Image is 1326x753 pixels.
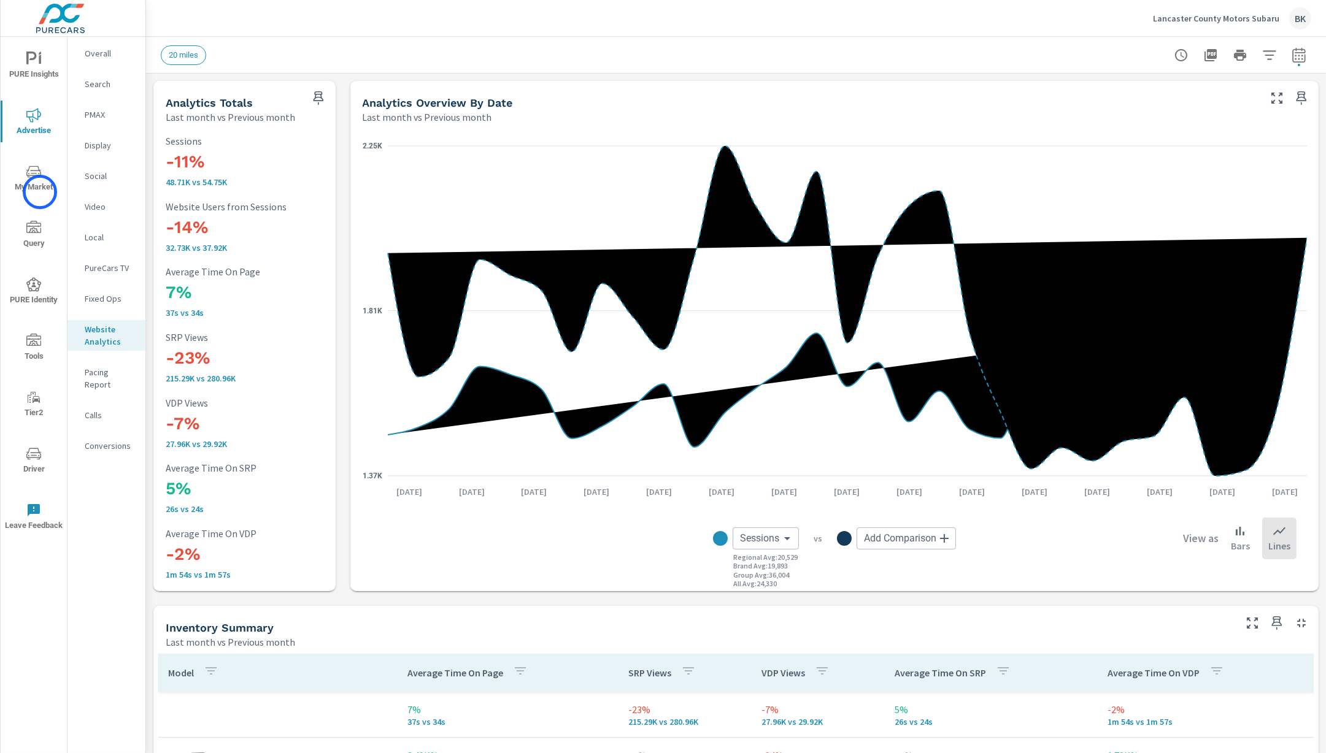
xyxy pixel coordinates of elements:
div: Display [67,136,145,155]
p: Pacing Report [85,366,136,391]
p: -7% [761,702,875,717]
div: PureCars TV [67,259,145,277]
p: Overall [85,47,136,59]
div: Overall [67,44,145,63]
div: nav menu [1,37,67,545]
p: [DATE] [1076,486,1119,498]
div: Add Comparison [857,527,956,549]
h5: Analytics Overview By Date [363,96,513,109]
p: PMAX [85,109,136,121]
p: Bars [1231,538,1250,553]
p: Last month vs Previous month [166,110,295,124]
span: Save this to your personalized report [1267,613,1287,633]
h3: 7% [166,282,328,303]
p: [DATE] [513,486,556,498]
button: Print Report [1228,43,1252,67]
p: 37s vs 34s [166,308,328,318]
p: Video [85,201,136,213]
p: [DATE] [638,486,680,498]
p: Average Time On Page [407,667,503,679]
div: Sessions [733,527,799,549]
div: Search [67,75,145,93]
p: Conversions [85,440,136,452]
p: Calls [85,409,136,421]
h6: View as [1183,532,1219,545]
div: BK [1289,7,1311,29]
div: Local [67,228,145,247]
span: Sessions [740,532,779,545]
span: Driver [4,446,63,476]
p: 48,713 vs 54,754 [166,177,328,187]
p: Group Avg : 36,004 [733,571,789,579]
span: 20 miles [161,50,206,59]
h3: -7% [166,413,328,434]
p: [DATE] [763,486,806,498]
span: Leave Feedback [4,503,63,533]
p: VDP Views [166,397,328,408]
p: Average Time On VDP [1108,667,1200,679]
div: Calls [67,406,145,424]
p: Website Analytics [85,323,136,348]
p: 32,725 vs 37,923 [166,243,328,253]
span: Add Comparison [864,532,936,545]
p: Search [85,78,136,90]
p: Average Time On SRP [166,462,328,473]
button: Apply Filters [1257,43,1282,67]
p: SRP Views [166,332,328,343]
p: Fixed Ops [85,292,136,305]
div: Social [67,167,145,185]
p: Brand Avg : 19,893 [733,562,788,570]
span: PURE Insights [4,52,63,82]
p: [DATE] [950,486,993,498]
p: [DATE] [700,486,743,498]
p: [DATE] [1138,486,1181,498]
p: Website Users from Sessions [166,201,328,212]
p: Local [85,231,136,243]
div: Website Analytics [67,320,145,351]
p: Lines [1268,538,1290,553]
span: Save this to your personalized report [309,88,328,108]
p: Average Time On Page [166,266,328,277]
span: Tools [4,334,63,364]
text: 1.81K [363,307,382,315]
p: 26s vs 24s [895,717,1088,727]
h5: Analytics Totals [166,96,253,109]
p: [DATE] [575,486,618,498]
p: [DATE] [450,486,493,498]
p: Regional Avg : 20,529 [733,553,798,562]
p: [DATE] [825,486,868,498]
p: [DATE] [1263,486,1306,498]
p: 1m 54s vs 1m 57s [1108,717,1301,727]
text: 1.37K [363,472,382,480]
button: Minimize Widget [1292,613,1311,633]
p: Sessions [166,136,328,147]
p: Lancaster County Motors Subaru [1153,13,1279,24]
p: -2% [1108,702,1301,717]
p: SRP Views [628,667,671,679]
button: Make Fullscreen [1267,88,1287,108]
p: 26s vs 24s [166,504,328,514]
p: [DATE] [1201,486,1244,498]
p: 27,958 vs 29,920 [761,717,875,727]
div: Pacing Report [67,363,145,394]
p: 215,289 vs 280,962 [166,373,328,383]
p: PureCars TV [85,262,136,274]
p: 215,289 vs 280,962 [628,717,742,727]
h3: -2% [166,544,328,565]
span: Tier2 [4,390,63,420]
div: PMAX [67,105,145,124]
p: 7% [407,702,609,717]
button: "Export Report to PDF" [1198,43,1223,67]
span: Query [4,221,63,251]
p: VDP Views [761,667,805,679]
span: My Market [4,164,63,194]
p: Display [85,139,136,151]
p: [DATE] [1013,486,1056,498]
text: 2.25K [363,142,382,150]
p: Model [168,667,194,679]
div: Conversions [67,437,145,455]
p: 37s vs 34s [407,717,609,727]
button: Select Date Range [1287,43,1311,67]
h5: Inventory Summary [166,621,274,634]
span: PURE Identity [4,277,63,307]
